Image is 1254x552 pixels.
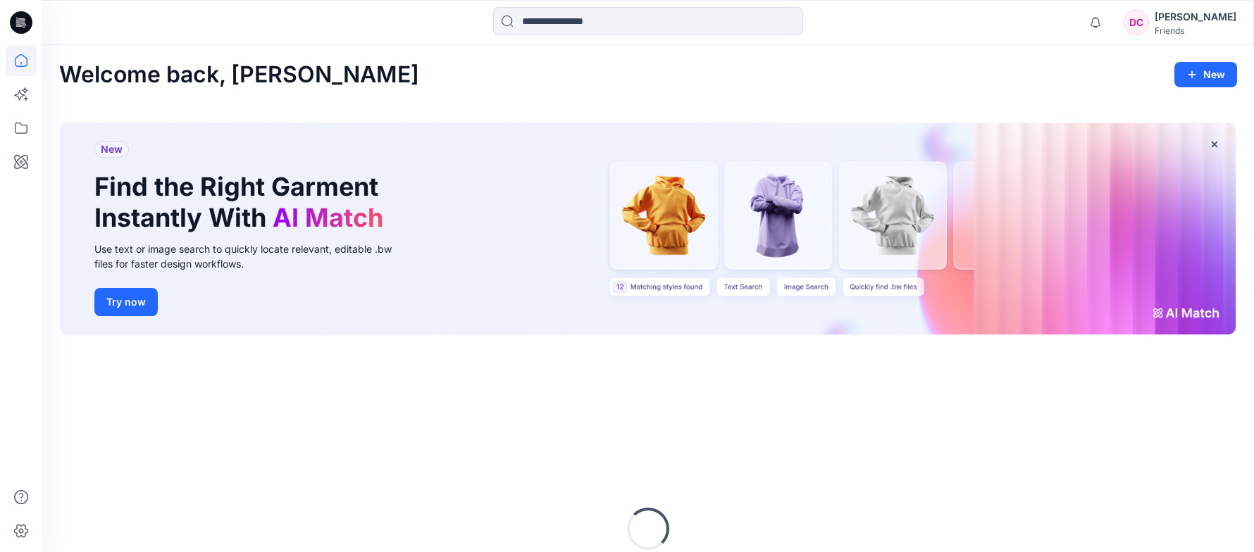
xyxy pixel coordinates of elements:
h2: Welcome back, [PERSON_NAME] [59,62,419,88]
div: DC [1124,10,1149,35]
button: New [1174,62,1237,87]
span: AI Match [273,202,383,233]
div: Use text or image search to quickly locate relevant, editable .bw files for faster design workflows. [94,241,411,271]
span: New [101,141,123,158]
button: Try now [94,288,158,316]
div: Friends [1155,25,1236,36]
div: [PERSON_NAME] [1155,8,1236,25]
h1: Find the Right Garment Instantly With [94,172,390,232]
